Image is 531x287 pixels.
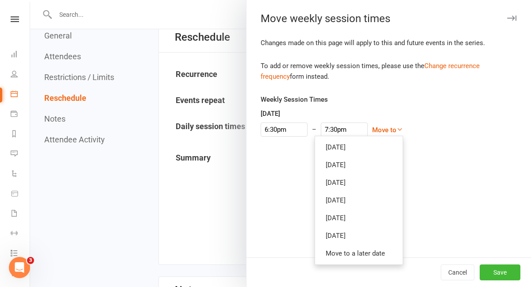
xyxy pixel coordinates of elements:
div: To add or remove weekly session times, please use the form instead. [261,61,517,82]
a: People [11,65,31,85]
a: [DATE] [315,156,403,174]
div: – [312,124,316,135]
a: Reports [11,125,31,145]
iframe: Intercom live chat [9,257,30,278]
a: Calendar [11,85,31,105]
a: Move to a later date [315,245,403,262]
a: [DATE] [315,174,403,191]
button: Cancel [441,264,474,280]
span: 3 [27,257,34,264]
label: Weekly Session Times [261,94,328,105]
a: [DATE] [315,209,403,227]
a: [DATE] [315,227,403,245]
div: Move weekly session times [246,12,531,25]
button: Save [480,264,520,280]
a: [DATE] [315,138,403,156]
div: Changes made on this page will apply to this and future events in the series. [261,38,517,48]
label: [DATE] [261,108,280,119]
a: Payments [11,105,31,125]
a: Product Sales [11,184,31,204]
a: Dashboard [11,45,31,65]
a: Move to [372,126,403,134]
a: [DATE] [315,191,403,209]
